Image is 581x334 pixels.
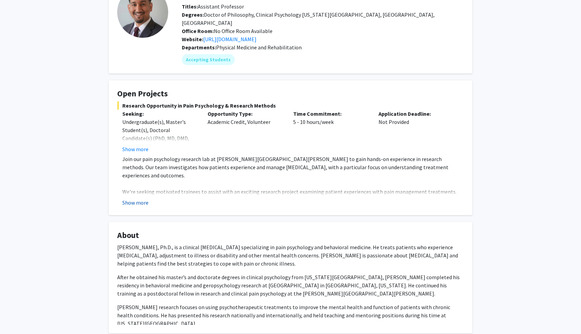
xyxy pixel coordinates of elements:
span: Physical Medicine and Rehabilitation [216,44,302,51]
div: Undergraduate(s), Master's Student(s), Doctoral Candidate(s) (PhD, MD, DMD, PharmD, etc.), Postdo... [122,118,197,175]
b: Titles: [182,3,198,10]
button: Show more [122,198,148,207]
b: Website: [182,36,203,43]
span: Doctor of Philosophy, Clinical Psychology [US_STATE][GEOGRAPHIC_DATA], [GEOGRAPHIC_DATA], [GEOGRA... [182,11,435,26]
h4: About [117,230,464,240]
iframe: Chat [5,303,29,329]
h4: Open Projects [117,89,464,99]
p: Opportunity Type: [208,110,283,118]
div: 5 - 10 hours/week [288,110,373,153]
b: Degrees: [182,11,204,18]
b: Office Room: [182,28,214,34]
mat-chip: Accepting Students [182,54,235,65]
p: After he obtained his master’s and doctorate degrees in clinical psychology from [US_STATE][GEOGR... [117,273,464,298]
p: Seeking: [122,110,197,118]
b: Departments: [182,44,216,51]
p: [PERSON_NAME] research focuses on using psychotherapeutic treatments to improve the mental health... [117,303,464,328]
button: Show more [122,145,148,153]
span: Assistant Professor [182,3,244,10]
a: Opens in a new tab [203,36,257,43]
p: Application Deadline: [378,110,454,118]
span: No Office Room Available [182,28,272,34]
p: We're seeking motivated trainees to assist with an exciting research project examining patient ex... [122,188,464,204]
div: Academic Credit, Volunteer [203,110,288,153]
p: Join our pain psychology research lab at [PERSON_NAME][GEOGRAPHIC_DATA][PERSON_NAME] to gain hand... [122,155,464,179]
div: Not Provided [373,110,459,153]
p: [PERSON_NAME], Ph.D., is a clinical [MEDICAL_DATA] specializing in pain psychology and behavioral... [117,243,464,268]
span: Research Opportunity in Pain Psychology & Research Methods [117,101,464,110]
p: Time Commitment: [293,110,368,118]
